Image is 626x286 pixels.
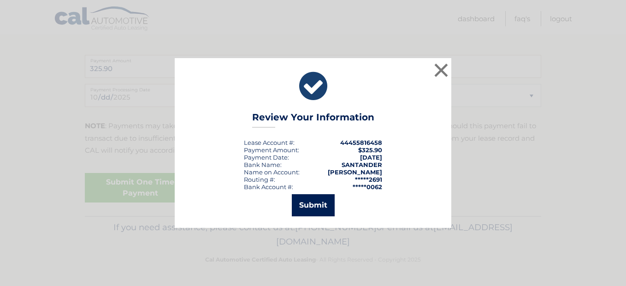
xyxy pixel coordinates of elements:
h3: Review Your Information [252,112,374,128]
strong: [PERSON_NAME] [328,168,382,176]
strong: SANTANDER [342,161,382,168]
div: Lease Account #: [244,139,295,146]
div: Payment Amount: [244,146,299,154]
strong: 44455816458 [340,139,382,146]
span: Payment Date [244,154,288,161]
div: Bank Name: [244,161,282,168]
div: Bank Account #: [244,183,293,191]
span: $325.90 [358,146,382,154]
span: [DATE] [360,154,382,161]
div: : [244,154,289,161]
div: Routing #: [244,176,275,183]
button: Submit [292,194,335,216]
button: × [432,61,450,79]
div: Name on Account: [244,168,300,176]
